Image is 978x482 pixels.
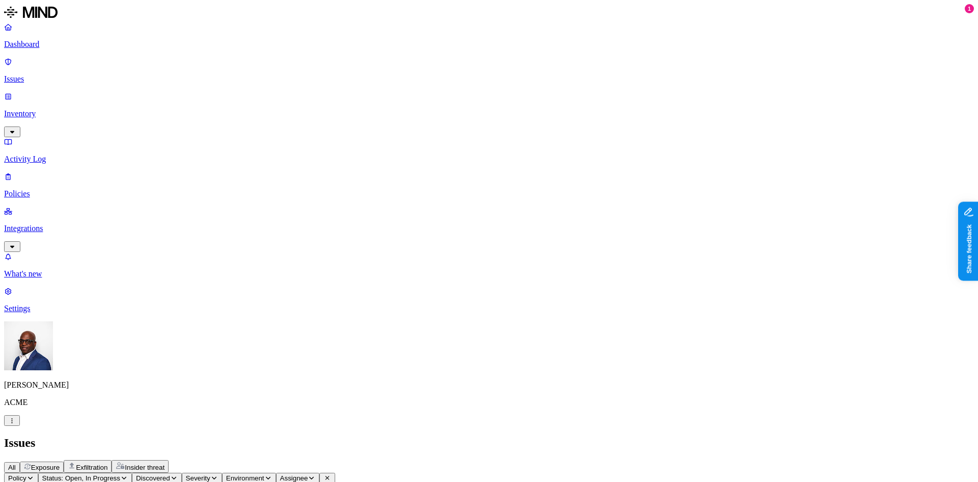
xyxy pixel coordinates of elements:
[76,464,107,471] span: Exfiltration
[8,464,16,471] span: All
[4,304,974,313] p: Settings
[4,321,53,370] img: Gregory Thomas
[280,474,308,482] span: Assignee
[136,474,170,482] span: Discovered
[4,398,974,407] p: ACME
[4,74,974,84] p: Issues
[4,252,974,278] a: What's new
[226,474,264,482] span: Environment
[4,172,974,198] a: Policies
[4,40,974,49] p: Dashboard
[4,436,974,450] h2: Issues
[125,464,165,471] span: Insider threat
[4,4,974,22] a: MIND
[4,137,974,164] a: Activity Log
[186,474,210,482] span: Severity
[4,155,974,164] p: Activity Log
[4,4,58,20] img: MIND
[4,189,974,198] p: Policies
[965,4,974,13] div: 1
[4,92,974,136] a: Inventory
[4,224,974,233] p: Integrations
[42,474,120,482] span: Status: Open, In Progress
[4,287,974,313] a: Settings
[31,464,60,471] span: Exposure
[8,474,26,482] span: Policy
[4,22,974,49] a: Dashboard
[4,207,974,250] a: Integrations
[4,57,974,84] a: Issues
[4,109,974,118] p: Inventory
[4,269,974,278] p: What's new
